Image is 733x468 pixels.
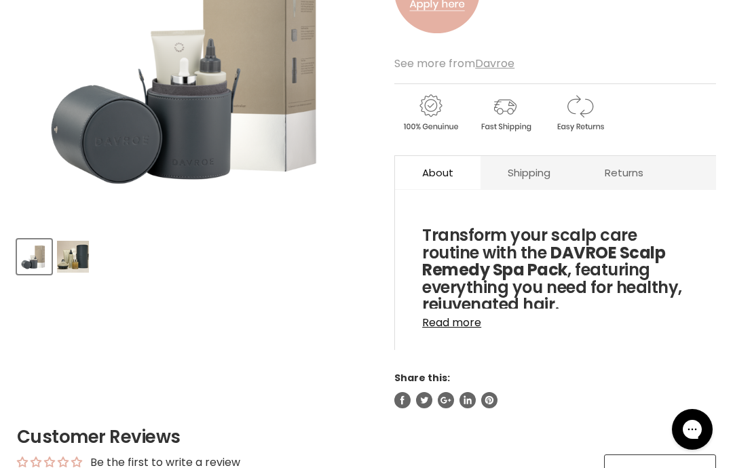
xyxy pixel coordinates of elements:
[469,92,541,134] img: shipping.gif
[481,156,578,189] a: Shipping
[17,425,716,449] h2: Customer Reviews
[15,235,379,274] div: Product thumbnails
[475,56,514,71] a: Davroe
[422,309,689,329] a: Read more
[544,92,616,134] img: returns.gif
[394,371,450,385] span: Share this:
[394,92,466,134] img: genuine.gif
[394,372,716,408] aside: Share this:
[665,404,719,454] iframe: Gorgias live chat messenger
[422,241,665,281] strong: DAVROE Scalp Remedy Spa Pack
[395,156,481,189] a: About
[56,239,90,274] button: Davroe Scalp Remedy Spa Pack
[57,241,89,273] img: Davroe Scalp Remedy Spa Pack
[394,56,514,71] span: See more from
[422,227,689,313] h3: Transform your scalp care routine with the , featuring everything you need for healthy, rejuvenat...
[17,239,52,274] button: Davroe Scalp Remedy Spa Pack
[18,241,50,273] img: Davroe Scalp Remedy Spa Pack
[578,156,671,189] a: Returns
